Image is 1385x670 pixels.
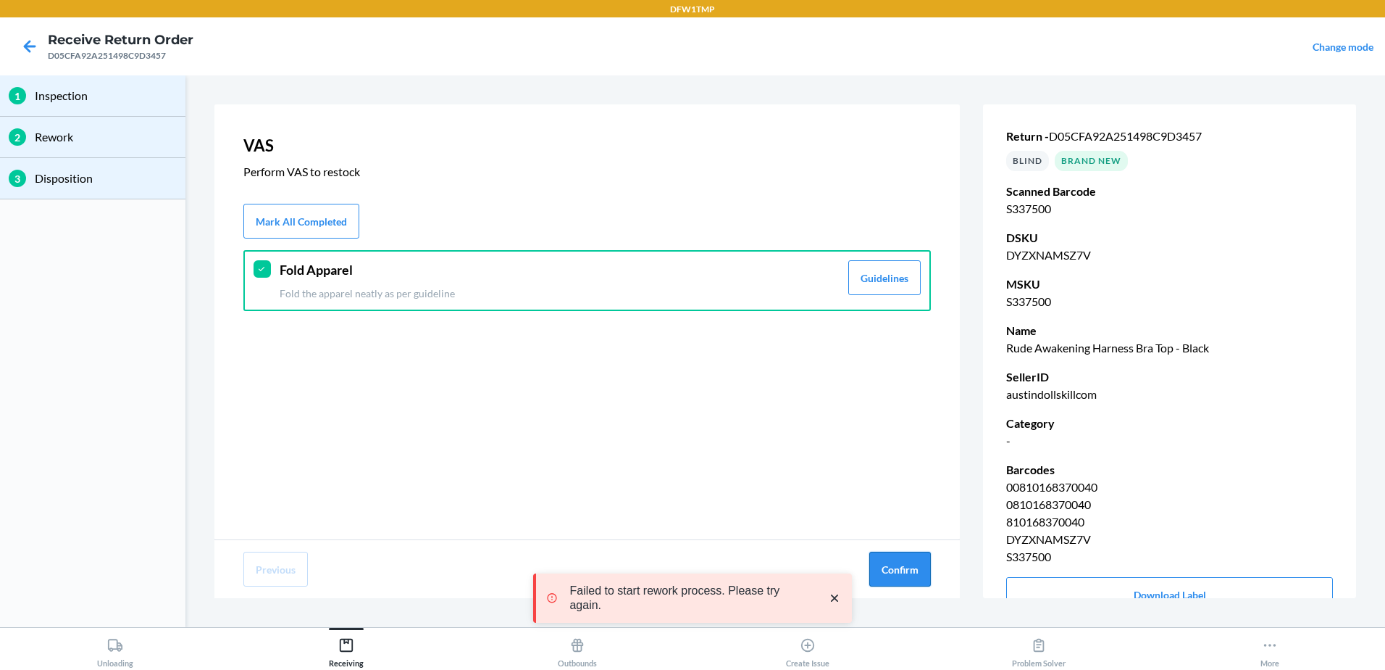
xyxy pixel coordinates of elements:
[243,163,931,181] p: Perform VAS to restock
[1260,632,1279,668] div: More
[827,591,842,605] svg: close toast
[461,628,692,668] button: Outbounds
[97,632,133,668] div: Unloading
[1006,200,1333,218] p: S337500
[35,128,177,146] p: Rework
[1006,513,1333,531] p: 810168370040
[1012,632,1066,668] div: Problem Solver
[243,552,308,587] button: Previous
[1055,151,1128,171] div: Brand New
[1006,128,1333,145] p: Return -
[329,632,364,668] div: Receiving
[280,286,840,301] p: Fold the apparel neatly as per guideline
[569,584,813,613] p: Failed to start rework process. Please try again.
[1006,386,1333,403] p: austindollskillcom
[35,170,177,187] p: Disposition
[48,49,193,62] div: D05CFA92A251498C9D3457
[1049,129,1202,143] span: D05CFA92A251498C9D3457
[1006,548,1333,566] p: S337500
[1006,531,1333,548] p: DYZXNAMSZ7V
[1154,628,1385,668] button: More
[1006,496,1333,513] p: 0810168370040
[9,87,26,104] div: 1
[869,552,931,587] button: Confirm
[1006,339,1333,357] p: Rude Awakening Harness Bra Top - Black
[1006,276,1333,293] p: MSKU
[1313,41,1373,53] a: Change mode
[35,87,177,104] p: Inspection
[1006,461,1333,479] p: Barcodes
[670,3,715,16] p: DFW1TMP
[848,260,921,295] button: Guidelines
[1006,432,1333,450] p: -
[243,204,359,239] button: Mark All Completed
[1006,415,1333,432] p: Category
[48,30,193,49] h4: Receive Return Order
[1006,577,1333,612] button: Download Label
[1006,322,1333,339] p: Name
[1006,229,1333,247] p: DSKU
[1006,183,1333,200] p: Scanned Barcode
[9,128,26,146] div: 2
[9,170,26,187] div: 3
[1006,479,1333,496] p: 00810168370040
[1006,368,1333,386] p: SellerID
[1006,293,1333,310] p: S337500
[231,628,462,668] button: Receiving
[924,628,1155,668] button: Problem Solver
[1006,247,1333,264] p: DYZXNAMSZ7V
[243,133,931,157] p: VAS
[280,260,840,280] header: Fold Apparel
[1006,151,1049,171] div: BLIND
